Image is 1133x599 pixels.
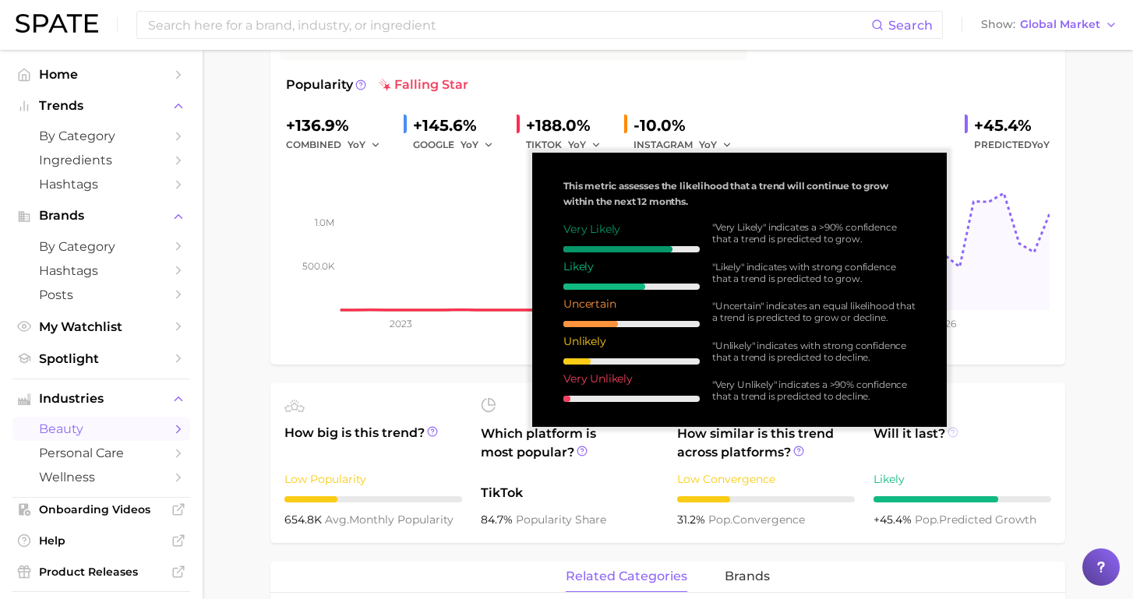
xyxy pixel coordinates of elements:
[284,424,462,462] span: How big is this trend?
[286,113,391,138] div: +136.9%
[461,138,478,151] span: YoY
[39,287,164,302] span: Posts
[146,12,871,38] input: Search here for a brand, industry, or ingredient
[915,513,1036,527] span: predicted growth
[379,79,391,91] img: falling star
[481,513,516,527] span: 84.7%
[413,113,504,138] div: +145.6%
[1032,139,1050,150] span: YoY
[568,138,586,151] span: YoY
[708,513,805,527] span: convergence
[379,76,468,94] span: falling star
[12,417,190,441] a: beauty
[39,351,164,366] span: Spotlight
[413,136,504,154] div: GOOGLE
[563,358,700,365] div: 2 / 10
[284,470,462,488] div: Low Popularity
[325,513,454,527] span: monthly popularity
[712,261,916,284] div: "Likely" indicates with strong confidence that a trend is predicted to grow.
[568,136,602,154] button: YoY
[563,321,700,327] div: 4 / 10
[915,513,939,527] abbr: popularity index
[888,18,933,33] span: Search
[325,513,349,527] abbr: average
[39,565,164,579] span: Product Releases
[526,136,612,154] div: TIKTOK
[563,221,700,237] div: Very Likely
[977,15,1121,35] button: ShowGlobal Market
[12,315,190,339] a: My Watchlist
[725,569,770,583] span: brands
[634,113,743,138] div: -10.0%
[12,498,190,521] a: Onboarding Videos
[12,347,190,371] a: Spotlight
[712,300,916,323] div: "Uncertain" indicates an equal likelihood that a trend is predicted to grow or decline.
[39,470,164,484] span: wellness
[39,67,164,82] span: Home
[712,379,916,402] div: "Very Unlikely" indicates a >90% confidence that a trend is predicted to decline.
[39,263,164,278] span: Hashtags
[699,138,717,151] span: YoY
[699,136,732,154] button: YoY
[981,20,1015,29] span: Show
[516,513,606,527] span: popularity share
[563,284,700,290] div: 6 / 10
[563,371,700,386] div: Very Unlikely
[563,246,700,252] div: 8 / 10
[390,318,412,329] tspan: 2023
[12,148,190,172] a: Ingredients
[874,470,1051,488] div: Likely
[348,136,381,154] button: YoY
[286,76,353,94] span: Popularity
[39,392,164,406] span: Industries
[39,502,164,516] span: Onboarding Videos
[12,94,190,118] button: Trends
[563,259,700,274] div: Likely
[39,534,164,548] span: Help
[677,496,855,502] div: 3 / 10
[974,113,1050,138] div: +45.4%
[563,180,888,207] span: This metric assesses the likelihood that a trend will continue to grow within the next 12 months.
[563,296,700,312] div: Uncertain
[39,319,164,334] span: My Watchlist
[634,136,743,154] div: INSTAGRAM
[12,283,190,307] a: Posts
[284,496,462,502] div: 3 / 10
[348,138,365,151] span: YoY
[12,441,190,465] a: personal care
[712,340,916,363] div: "Unlikely" indicates with strong confidence that a trend is predicted to decline.
[12,204,190,227] button: Brands
[974,136,1050,154] span: Predicted
[284,513,325,527] span: 654.8k
[677,513,708,527] span: 31.2%
[39,446,164,460] span: personal care
[12,62,190,86] a: Home
[39,153,164,167] span: Ingredients
[12,172,190,196] a: Hashtags
[12,259,190,283] a: Hashtags
[16,14,98,33] img: SPATE
[12,124,190,148] a: by Category
[39,99,164,113] span: Trends
[874,513,915,527] span: +45.4%
[39,421,164,436] span: beauty
[39,209,164,223] span: Brands
[1020,20,1100,29] span: Global Market
[39,129,164,143] span: by Category
[563,396,700,402] div: 0 / 10
[874,496,1051,502] div: 7 / 10
[712,221,916,245] div: "Very Likely" indicates a >90% confidence that a trend is predicted to grow.
[12,560,190,583] a: Product Releases
[12,387,190,410] button: Industries
[286,136,391,154] div: combined
[39,239,164,254] span: by Category
[481,425,658,476] span: Which platform is most popular?
[12,234,190,259] a: by Category
[566,569,687,583] span: related categories
[563,333,700,349] div: Unlikely
[461,136,494,154] button: YoY
[677,470,855,488] div: Low Convergence
[12,465,190,489] a: wellness
[677,425,855,462] span: How similar is this trend across platforms?
[12,529,190,552] a: Help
